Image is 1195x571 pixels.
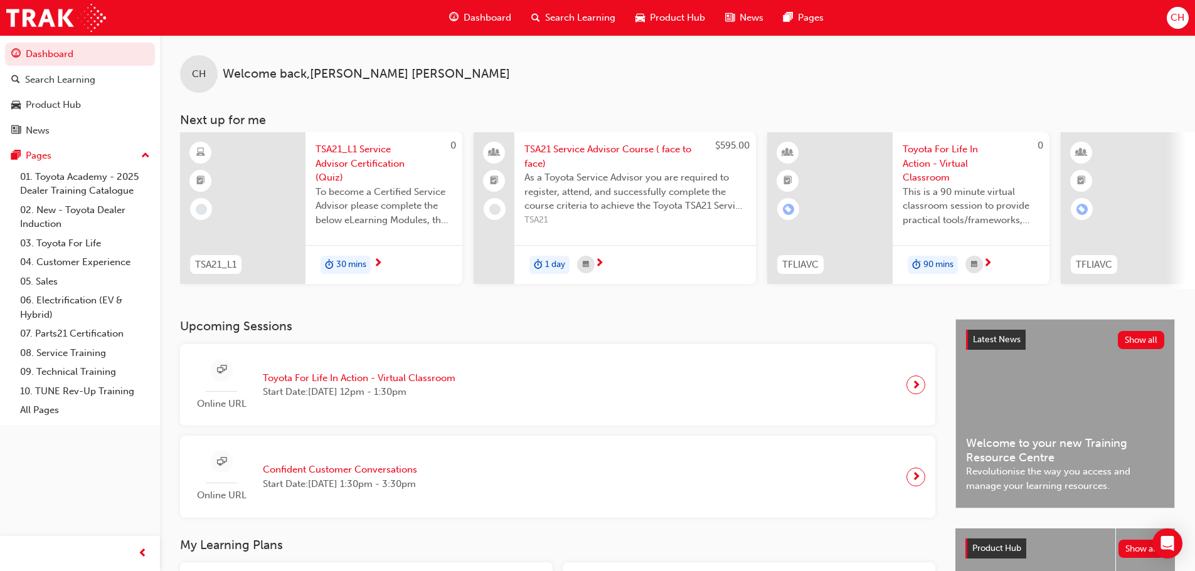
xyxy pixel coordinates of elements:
span: Start Date: [DATE] 1:30pm - 3:30pm [263,477,417,491]
span: pages-icon [783,10,793,26]
div: Open Intercom Messenger [1152,528,1182,558]
span: guage-icon [11,49,21,60]
a: car-iconProduct Hub [625,5,715,31]
a: 05. Sales [15,272,155,291]
a: 01. Toyota Academy - 2025 Dealer Training Catalogue [15,167,155,201]
span: Toyota For Life In Action - Virtual Classroom [903,142,1039,185]
a: 08. Service Training [15,343,155,363]
button: Pages [5,144,155,167]
span: TSA21_L1 [195,258,236,272]
span: up-icon [141,148,150,164]
span: duration-icon [912,257,921,273]
span: calendar-icon [971,257,977,273]
span: Pages [798,11,824,25]
a: Search Learning [5,68,155,92]
span: people-icon [490,145,499,161]
span: car-icon [11,100,21,111]
span: Start Date: [DATE] 12pm - 1:30pm [263,385,455,399]
span: Product Hub [650,11,705,25]
span: 0 [450,140,456,151]
span: booktick-icon [490,173,499,189]
a: Product Hub [5,93,155,117]
span: sessionType_ONLINE_URL-icon [217,362,226,378]
span: learningRecordVerb_ENROLL-icon [1076,204,1088,215]
h3: Upcoming Sessions [180,319,935,333]
span: Welcome back , [PERSON_NAME] [PERSON_NAME] [223,67,510,81]
span: pages-icon [11,150,21,162]
div: Product Hub [26,98,81,112]
span: News [740,11,763,25]
a: 07. Parts21 Certification [15,324,155,343]
span: learningResourceType_INSTRUCTOR_LED-icon [1077,145,1086,161]
a: Dashboard [5,43,155,66]
span: calendar-icon [583,257,589,273]
span: duration-icon [534,257,543,273]
span: news-icon [11,125,21,137]
span: As a Toyota Service Advisor you are required to register, attend, and successfully complete the c... [524,170,746,213]
span: TFLIAVC [1076,258,1112,272]
a: Trak [6,4,106,32]
span: 30 mins [336,258,366,272]
a: 10. TUNE Rev-Up Training [15,382,155,401]
a: Latest NewsShow allWelcome to your new Training Resource CentreRevolutionise the way you access a... [955,319,1175,508]
span: 1 day [545,258,565,272]
span: news-icon [725,10,735,26]
span: sessionType_ONLINE_URL-icon [217,454,226,470]
div: Search Learning [25,73,95,87]
span: next-icon [373,258,383,270]
span: learningRecordVerb_NONE-icon [196,204,207,215]
a: guage-iconDashboard [439,5,521,31]
span: duration-icon [325,257,334,273]
a: News [5,119,155,142]
h3: My Learning Plans [180,538,935,552]
span: next-icon [911,376,921,394]
h3: Next up for me [160,113,1195,127]
span: Revolutionise the way you access and manage your learning resources. [966,464,1164,493]
span: search-icon [531,10,540,26]
a: 09. Technical Training [15,362,155,382]
span: search-icon [11,75,20,86]
a: Online URLToyota For Life In Action - Virtual ClassroomStart Date:[DATE] 12pm - 1:30pm [190,354,925,416]
span: booktick-icon [783,173,792,189]
span: guage-icon [449,10,459,26]
a: pages-iconPages [773,5,834,31]
a: 04. Customer Experience [15,253,155,272]
span: CH [1171,11,1184,25]
span: TFLIAVC [782,258,819,272]
span: learningResourceType_ELEARNING-icon [196,145,205,161]
span: learningResourceType_INSTRUCTOR_LED-icon [783,145,792,161]
a: $595.00TSA21 Service Advisor Course ( face to face)As a Toyota Service Advisor you are required t... [474,132,756,284]
a: search-iconSearch Learning [521,5,625,31]
span: Product Hub [972,543,1021,553]
span: learningRecordVerb_NONE-icon [489,204,501,215]
span: 0 [1038,140,1043,151]
a: All Pages [15,401,155,420]
span: prev-icon [138,546,147,562]
span: 90 mins [923,258,953,272]
button: Show all [1118,540,1166,558]
div: News [26,123,50,138]
span: booktick-icon [1077,173,1086,189]
a: news-iconNews [715,5,773,31]
a: 0TFLIAVCToyota For Life In Action - Virtual ClassroomThis is a 90 minute virtual classroom sessio... [767,132,1049,284]
span: This is a 90 minute virtual classroom session to provide practical tools/frameworks, behaviours a... [903,185,1039,228]
span: Search Learning [545,11,615,25]
div: Pages [26,149,51,163]
span: next-icon [595,258,604,270]
a: 06. Electrification (EV & Hybrid) [15,291,155,324]
span: Online URL [190,488,253,503]
span: Online URL [190,397,253,411]
span: Confident Customer Conversations [263,463,417,477]
span: Latest News [973,334,1021,345]
span: Welcome to your new Training Resource Centre [966,436,1164,464]
span: next-icon [911,468,921,486]
span: next-icon [983,258,992,270]
span: $595.00 [715,140,750,151]
span: TSA21 [524,213,746,228]
a: 03. Toyota For Life [15,234,155,253]
span: booktick-icon [196,173,205,189]
span: car-icon [635,10,645,26]
a: Online URLConfident Customer ConversationsStart Date:[DATE] 1:30pm - 3:30pm [190,446,925,508]
span: Dashboard [464,11,511,25]
a: 02. New - Toyota Dealer Induction [15,201,155,234]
